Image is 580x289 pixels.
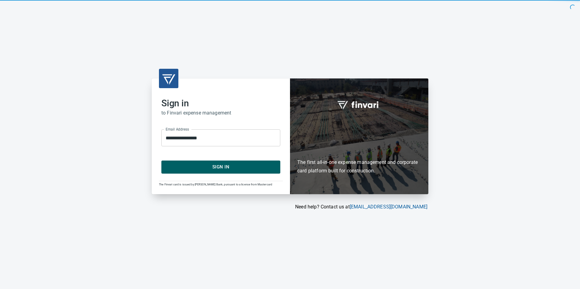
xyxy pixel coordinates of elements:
img: fullword_logo_white.png [336,98,382,111]
h2: Sign in [161,98,280,109]
a: [EMAIL_ADDRESS][DOMAIN_NAME] [350,204,427,210]
span: Sign In [168,163,274,171]
p: Need help? Contact us at [152,203,427,211]
h6: to Finvari expense management [161,109,280,117]
img: transparent_logo.png [161,71,176,86]
div: Finvari [290,78,428,194]
h6: The first all-in-one expense management and corporate card platform built for construction. [297,123,421,175]
button: Sign In [161,161,280,173]
span: The Finvari card is issued by [PERSON_NAME] Bank, pursuant to a license from Mastercard [159,183,272,186]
